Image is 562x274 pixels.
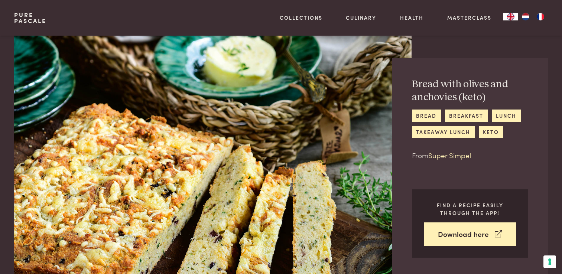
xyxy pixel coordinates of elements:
[400,14,423,22] a: Health
[503,13,518,20] div: Language
[280,14,322,22] a: Collections
[518,13,533,20] a: NL
[346,14,376,22] a: Culinary
[518,13,548,20] ul: Language list
[424,222,516,246] a: Download here
[503,13,548,20] aside: Language selected: English
[412,126,475,138] a: takeaway lunch
[412,150,528,161] p: From
[543,255,556,268] button: Your consent preferences for tracking technologies
[492,110,521,122] a: lunch
[412,78,528,104] h2: Bread with olives and anchovies (keto)
[14,12,46,24] a: PurePascale
[428,150,471,160] a: Super Simpel
[503,13,518,20] a: EN
[14,36,411,274] img: Bread with olives and anchovies (keto)
[424,201,516,216] p: Find a recipe easily through the app!
[445,110,488,122] a: breakfast
[412,110,441,122] a: bread
[479,126,503,138] a: keto
[533,13,548,20] a: FR
[447,14,491,22] a: Masterclass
